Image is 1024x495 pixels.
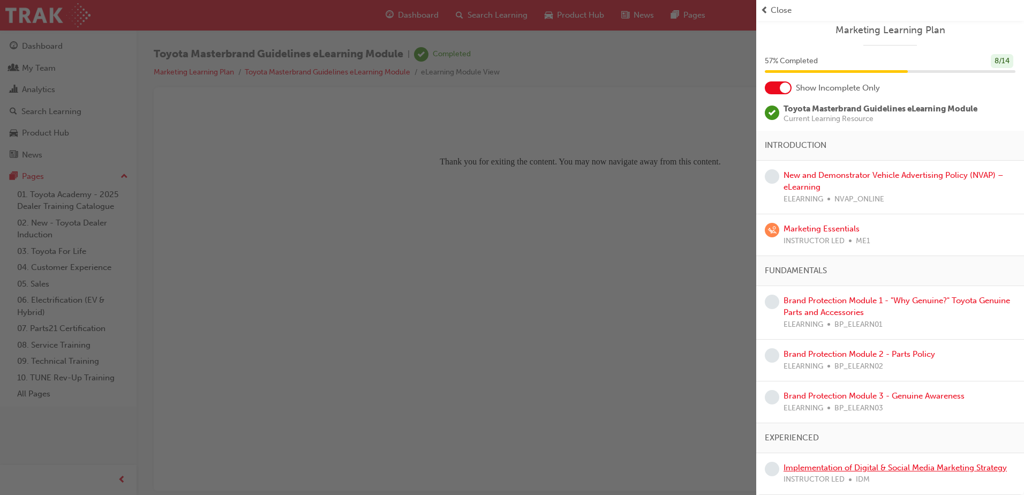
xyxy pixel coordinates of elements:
span: BP_ELEARN03 [834,402,883,415]
span: prev-icon [761,4,769,17]
span: FUNDAMENTALS [765,265,827,277]
span: Toyota Masterbrand Guidelines eLearning Module [784,104,977,114]
span: learningRecordVerb_NONE-icon [765,390,779,404]
span: learningRecordVerb_NONE-icon [765,348,779,363]
span: BP_ELEARN02 [834,361,883,373]
span: Current Learning Resource [784,115,977,123]
center: Thank you for exiting the content. You may now navigate away from this content. [4,4,832,62]
div: 8 / 14 [991,54,1013,69]
span: learningRecordVerb_NONE-icon [765,295,779,309]
span: 57 % Completed [765,55,818,67]
span: ELEARNING [784,361,823,373]
span: Show Incomplete Only [796,82,880,94]
span: learningRecordVerb_COMPLETE-icon [765,106,779,120]
span: NVAP_ONLINE [834,193,884,206]
a: Brand Protection Module 3 - Genuine Awareness [784,391,965,401]
a: Brand Protection Module 1 - "Why Genuine?" Toyota Genuine Parts and Accessories [784,296,1010,318]
span: INTRODUCTION [765,139,826,152]
span: INSTRUCTOR LED [784,235,845,247]
a: Marketing Learning Plan [765,24,1015,36]
span: learningRecordVerb_NONE-icon [765,169,779,184]
span: EXPERIENCED [765,432,819,444]
a: New and Demonstrator Vehicle Advertising Policy (NVAP) – eLearning [784,170,1004,192]
span: ELEARNING [784,319,823,331]
a: Marketing Essentials [784,224,860,234]
span: BP_ELEARN01 [834,319,883,331]
span: Close [771,4,792,17]
span: ELEARNING [784,193,823,206]
span: INSTRUCTOR LED [784,474,845,486]
span: ME1 [856,235,870,247]
span: learningRecordVerb_NONE-icon [765,462,779,476]
span: ELEARNING [784,402,823,415]
span: IDM [856,474,870,486]
button: prev-iconClose [761,4,1020,17]
span: learningRecordVerb_WAITLIST-icon [765,223,779,237]
a: Brand Protection Module 2 - Parts Policy [784,349,935,359]
a: Implementation of Digital & Social Media Marketing Strategy [784,463,1007,472]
